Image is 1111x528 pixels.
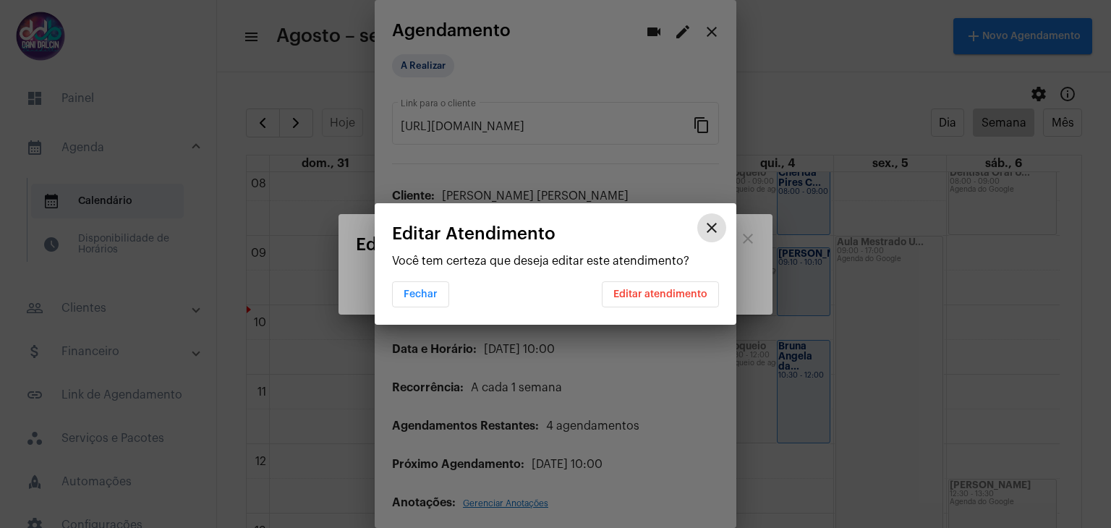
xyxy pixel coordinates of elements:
mat-icon: close [703,219,720,237]
span: Fechar [404,289,438,299]
button: Fechar [392,281,449,307]
p: Você tem certeza que deseja editar este atendimento? [392,255,719,268]
span: Editar Atendimento [392,224,555,243]
button: Editar atendimento [602,281,719,307]
span: Editar atendimento [613,289,707,299]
